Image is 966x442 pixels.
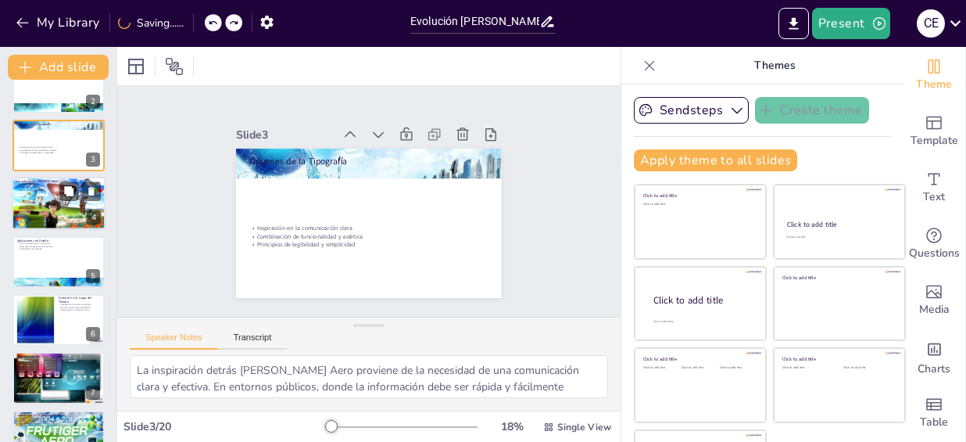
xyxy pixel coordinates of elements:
[17,238,100,243] p: Aplicaciones en Diseño
[17,245,100,248] p: Mejora de la experiencia del usuario
[634,149,797,171] button: Apply theme to all slides
[246,220,485,253] p: Combinación de funcionalidad y estética
[557,421,611,433] span: Single View
[12,177,106,230] div: https://cdn.sendsteps.com/images/logo/sendsteps_logo_white.pnghttps://cdn.sendsteps.com/images/lo...
[653,294,753,307] div: Click to add title
[13,120,105,171] div: https://cdn.sendsteps.com/images/slides/2025_23_08_03_13-_URtMYObV90KYzCq.jpegOrígenes de la Tipo...
[118,16,184,31] div: Saving......
[16,179,101,184] p: Características [PERSON_NAME] Aero
[17,364,100,367] p: Comparación con tipografías específicas
[919,301,950,318] span: Media
[86,153,100,167] div: 3
[130,355,608,398] textarea: La inspiración detrás [PERSON_NAME] Aero proviene de la necesidad de una comunicación clara y efe...
[787,220,891,229] div: Click to add title
[903,329,965,385] div: Add charts and graphs
[782,274,894,280] div: Click to add title
[59,309,100,312] p: Relevancia en el diseño gráfico
[130,332,218,350] button: Speaker Notes
[682,366,717,370] div: Click to add text
[643,203,755,207] div: Click to add text
[903,216,965,272] div: Get real-time input from your audience
[13,352,105,404] div: https://cdn.sendsteps.com/images/logo/sendsteps_logo_white.pnghttps://cdn.sendsteps.com/images/lo...
[903,160,965,216] div: Add text boxes
[17,416,100,419] p: Transformación en la señalización
[917,9,945,38] div: C E
[903,385,965,441] div: Add a table
[653,320,752,324] div: Click to add body
[123,419,327,434] div: Slide 3 / 20
[903,103,965,160] div: Add ready made slides
[918,361,950,378] span: Charts
[17,152,100,155] p: Principios de legibilidad y simplicidad
[920,414,948,431] span: Table
[86,95,100,109] div: 2
[59,182,78,201] button: Duplicate Slide
[643,356,755,362] div: Click to add title
[165,57,184,76] span: Position
[786,235,890,239] div: Click to add text
[634,97,749,124] button: Sendsteps
[13,236,105,288] div: https://cdn.sendsteps.com/images/logo/sendsteps_logo_white.pnghttps://cdn.sendsteps.com/images/lo...
[218,332,288,350] button: Transcript
[245,228,484,261] p: Principios de legibilidad y simplicidad
[903,47,965,103] div: Change the overall theme
[493,419,531,434] div: 18 %
[17,419,100,422] p: Nuevos estándares en diseño gráfico
[12,10,106,35] button: My Library
[17,422,100,425] p: Mejora de la claridad en la comunicación
[17,149,100,152] p: Combinación de funcionalidad y estética
[410,10,539,33] input: Insert title
[254,142,493,180] p: Orígenes de la Tipografía
[13,61,105,113] div: 2
[782,366,832,370] div: Click to add text
[16,183,101,186] p: Formas redondeadas
[17,354,100,359] p: Comparación con Otras Tipografías
[86,327,100,341] div: 6
[17,242,100,245] p: Usos en aeropuertos y estaciones
[243,113,341,138] div: Slide 3
[643,366,678,370] div: Click to add text
[16,189,101,192] p: Lectura rápida
[17,247,100,250] p: Versatilidad en el diseño
[17,361,100,364] p: Adaptabilidad en diferentes contextos
[916,76,952,93] span: Theme
[8,55,109,80] button: Add slide
[59,296,100,304] p: Evolución a lo Largo del Tiempo
[812,8,890,39] button: Present
[123,54,148,79] div: Layout
[17,122,100,127] p: Orígenes de la Tipografía
[923,189,945,206] span: Text
[909,245,960,262] span: Questions
[720,366,755,370] div: Click to add text
[86,386,100,400] div: 7
[843,366,893,370] div: Click to add text
[82,182,101,201] button: Delete Slide
[917,8,945,39] button: C E
[643,192,755,199] div: Click to add title
[755,97,869,124] button: Create theme
[778,8,809,39] button: Export to PowerPoint
[87,211,101,225] div: 4
[903,272,965,329] div: Add images, graphics, shapes or video
[59,303,100,306] p: Adaptación a nuevas tecnologías
[17,358,100,361] p: Versatilidad en su uso
[782,356,894,362] div: Click to add title
[16,186,101,189] p: Legibilidad a distancia
[911,132,958,149] span: Template
[13,294,105,346] div: https://cdn.sendsteps.com/images/logo/sendsteps_logo_white.pnghttps://cdn.sendsteps.com/images/lo...
[17,412,100,417] p: Impacto en la Comunicación Visual
[247,211,485,244] p: Inspiración en la comunicación clara
[59,306,100,309] p: Mantenimiento de la legibilidad
[86,269,100,283] div: 5
[17,146,100,149] p: Inspiración en la comunicación clara
[662,47,887,84] p: Themes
